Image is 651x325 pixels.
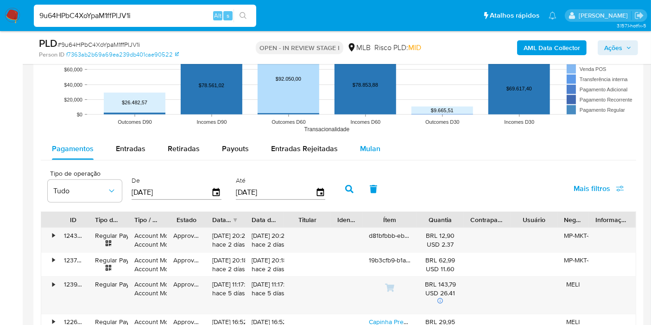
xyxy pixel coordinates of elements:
span: Atalhos rápidos [490,11,539,20]
button: search-icon [234,9,253,22]
span: MID [408,42,421,53]
b: PLD [39,36,57,51]
b: AML Data Collector [524,40,580,55]
span: Alt [214,11,221,20]
span: 3.157.1-hotfix-5 [617,22,646,29]
a: Sair [634,11,644,20]
span: s [227,11,229,20]
span: Ações [604,40,622,55]
span: # 9u64HPbC4XoYpaM1ffPlJV1i [57,40,140,49]
b: Person ID [39,51,64,59]
a: f7363ab2b69a69ea239db401cae90522 [66,51,179,59]
a: Notificações [549,12,556,19]
button: Ações [598,40,638,55]
button: AML Data Collector [517,40,587,55]
p: OPEN - IN REVIEW STAGE I [256,41,343,54]
p: leticia.merlin@mercadolivre.com [579,11,631,20]
div: MLB [347,43,371,53]
span: Risco PLD: [374,43,421,53]
input: Pesquise usuários ou casos... [34,10,256,22]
